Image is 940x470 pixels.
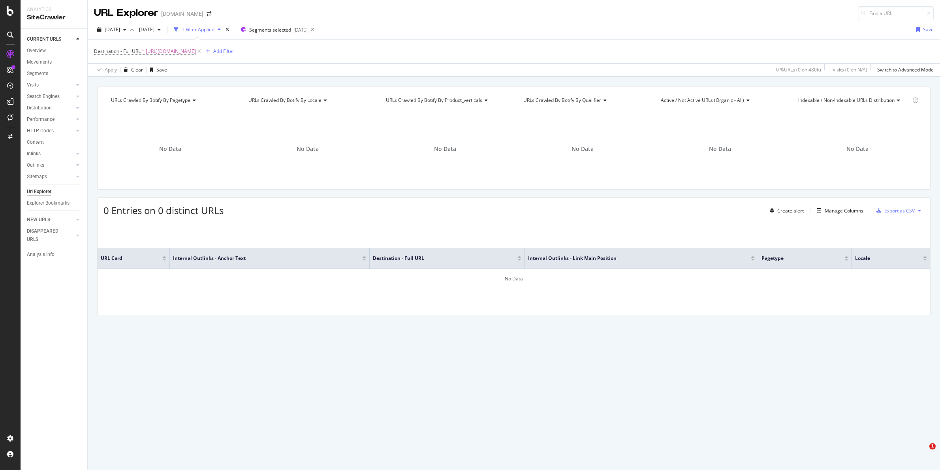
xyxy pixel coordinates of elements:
[27,199,70,207] div: Explorer Bookmarks
[27,58,52,66] div: Movements
[873,204,915,217] button: Export as CSV
[136,26,154,33] span: 2025 Jun. 1st
[776,66,821,73] div: 0 % URLs ( 0 on 480K )
[103,204,224,217] span: 0 Entries on 0 distinct URLs
[27,104,52,112] div: Distribution
[293,26,308,33] div: [DATE]
[27,92,60,101] div: Search Engines
[203,47,234,56] button: Add Filter
[27,188,82,196] a: Url Explorer
[27,58,82,66] a: Movements
[858,6,934,20] input: Find a URL
[846,145,869,153] span: No Data
[27,173,74,181] a: Sitemaps
[130,26,136,33] span: vs
[27,35,61,43] div: CURRENT URLS
[884,207,915,214] div: Export as CSV
[27,81,74,89] a: Visits
[27,250,55,259] div: Analysis Info
[855,255,911,262] span: locale
[27,150,74,158] a: Inlinks
[27,70,48,78] div: Segments
[94,48,141,55] span: Destination - Full URL
[27,150,41,158] div: Inlinks
[27,216,50,224] div: NEW URLS
[159,145,181,153] span: No Data
[27,13,81,22] div: SiteCrawler
[27,227,74,244] a: DISAPPEARED URLS
[27,127,74,135] a: HTTP Codes
[98,269,930,289] div: No Data
[777,207,804,214] div: Create alert
[109,94,230,107] h4: URLs Crawled By Botify By pagetype
[27,188,51,196] div: Url Explorer
[767,204,804,217] button: Create alert
[156,66,167,73] div: Save
[523,97,601,103] span: URLs Crawled By Botify By qualifier
[27,104,74,112] a: Distribution
[929,443,936,449] span: 1
[528,255,739,262] span: Internal Outlinks - Link Main Position
[874,64,934,76] button: Switch to Advanced Mode
[182,26,214,33] div: 1 Filter Applied
[384,94,505,107] h4: URLs Crawled By Botify By product_verticals
[709,145,731,153] span: No Data
[27,138,44,147] div: Content
[94,23,130,36] button: [DATE]
[661,97,744,103] span: Active / Not Active URLs (organic - all)
[27,216,74,224] a: NEW URLS
[173,255,351,262] span: Internal Outlinks - Anchor Text
[105,66,117,73] div: Apply
[146,46,196,57] span: [URL][DOMAIN_NAME]
[101,255,160,262] span: URL Card
[659,94,780,107] h4: Active / Not Active URLs
[27,173,47,181] div: Sitemaps
[142,48,145,55] span: =
[27,127,54,135] div: HTTP Codes
[27,250,82,259] a: Analysis Info
[27,81,39,89] div: Visits
[27,70,82,78] a: Segments
[27,47,82,55] a: Overview
[434,145,456,153] span: No Data
[27,161,74,169] a: Outlinks
[111,97,190,103] span: URLs Crawled By Botify By pagetype
[27,35,74,43] a: CURRENT URLS
[814,206,863,215] button: Manage Columns
[237,23,308,36] button: Segments selected[DATE]
[386,97,482,103] span: URLs Crawled By Botify By product_verticals
[213,48,234,55] div: Add Filter
[105,26,120,33] span: 2025 Jun. 22nd
[798,97,895,103] span: Indexable / Non-Indexable URLs distribution
[27,138,82,147] a: Content
[94,64,117,76] button: Apply
[248,97,321,103] span: URLs Crawled By Botify By locale
[224,26,231,34] div: times
[27,227,67,244] div: DISAPPEARED URLS
[136,23,164,36] button: [DATE]
[120,64,143,76] button: Clear
[171,23,224,36] button: 1 Filter Applied
[831,66,867,73] div: - Visits ( 0 on N/A )
[27,92,74,101] a: Search Engines
[825,207,863,214] div: Manage Columns
[27,115,55,124] div: Performance
[27,6,81,13] div: Analytics
[27,199,82,207] a: Explorer Bookmarks
[877,66,934,73] div: Switch to Advanced Mode
[761,255,833,262] span: pagetype
[147,64,167,76] button: Save
[522,94,642,107] h4: URLs Crawled By Botify By qualifier
[913,443,932,462] iframe: Intercom live chat
[297,145,319,153] span: No Data
[373,255,506,262] span: Destination - Full URL
[249,26,291,33] span: Segments selected
[913,23,934,36] button: Save
[572,145,594,153] span: No Data
[923,26,934,33] div: Save
[94,6,158,20] div: URL Explorer
[131,66,143,73] div: Clear
[27,47,46,55] div: Overview
[161,10,203,18] div: [DOMAIN_NAME]
[207,11,211,17] div: arrow-right-arrow-left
